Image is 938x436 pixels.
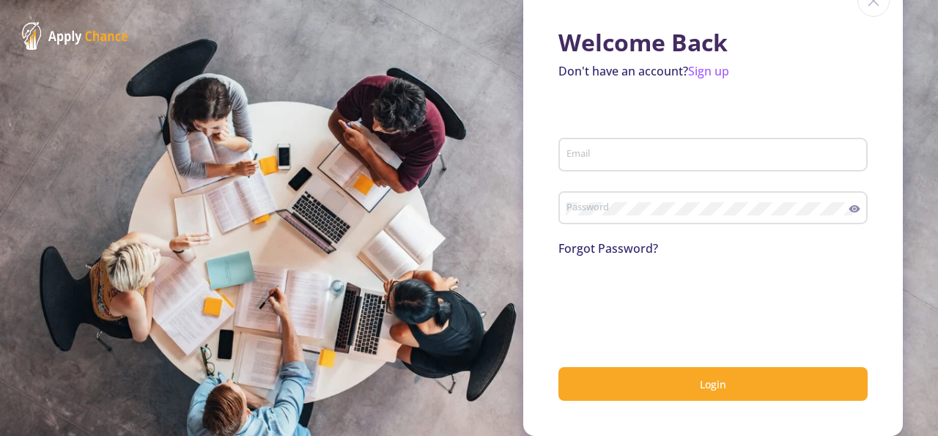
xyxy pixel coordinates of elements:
span: Login [700,377,726,391]
a: Forgot Password? [558,240,658,256]
button: Login [558,367,868,402]
img: ApplyChance Logo [22,22,128,50]
a: Sign up [688,63,729,79]
h1: Welcome Back [558,29,868,56]
iframe: reCAPTCHA [558,275,781,332]
p: Don't have an account? [558,62,868,80]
